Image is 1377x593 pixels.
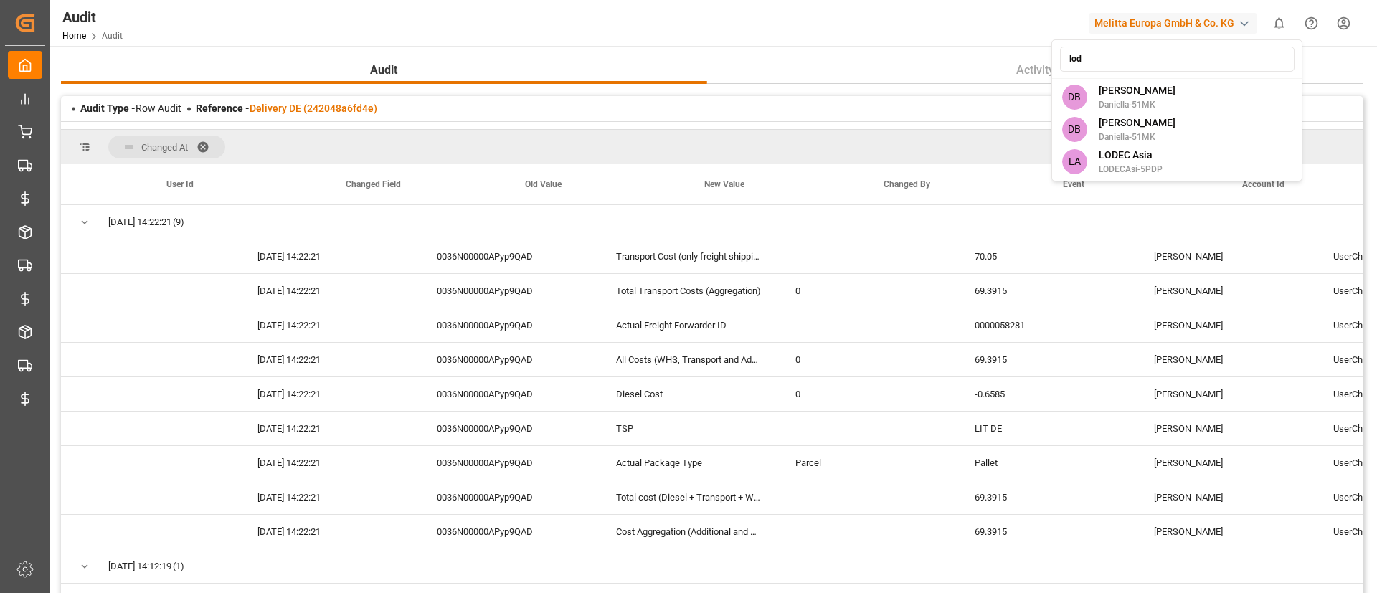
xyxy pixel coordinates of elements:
[1062,149,1087,174] span: LA
[1099,163,1163,176] span: LODECAsi-5PDP
[1099,83,1175,98] span: [PERSON_NAME]
[1060,47,1295,72] input: Search an account...
[1099,115,1175,131] span: [PERSON_NAME]
[1062,117,1087,142] span: DB
[1099,131,1175,143] span: Daniella-51MK
[1099,98,1175,111] span: Daniella-51MK
[1099,148,1163,163] span: LODEC Asia
[1062,85,1087,110] span: DB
